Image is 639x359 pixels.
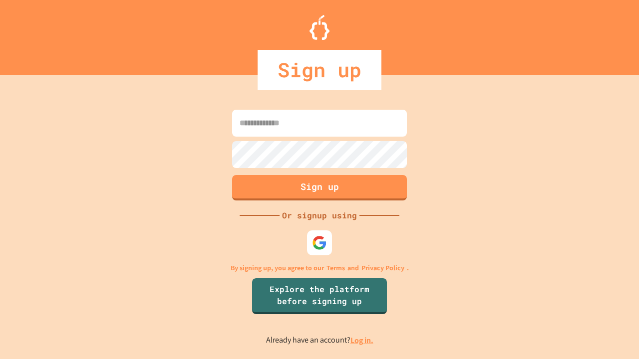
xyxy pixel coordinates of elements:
[597,319,629,349] iframe: chat widget
[326,263,345,273] a: Terms
[258,50,381,90] div: Sign up
[350,335,373,346] a: Log in.
[556,276,629,318] iframe: chat widget
[231,263,409,273] p: By signing up, you agree to our and .
[232,175,407,200] button: Sign up
[266,334,373,347] p: Already have an account?
[310,15,329,40] img: Logo.svg
[252,278,387,314] a: Explore the platform before signing up
[312,235,327,250] img: google-icon.svg
[361,263,404,273] a: Privacy Policy
[280,209,359,221] div: Or signup using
